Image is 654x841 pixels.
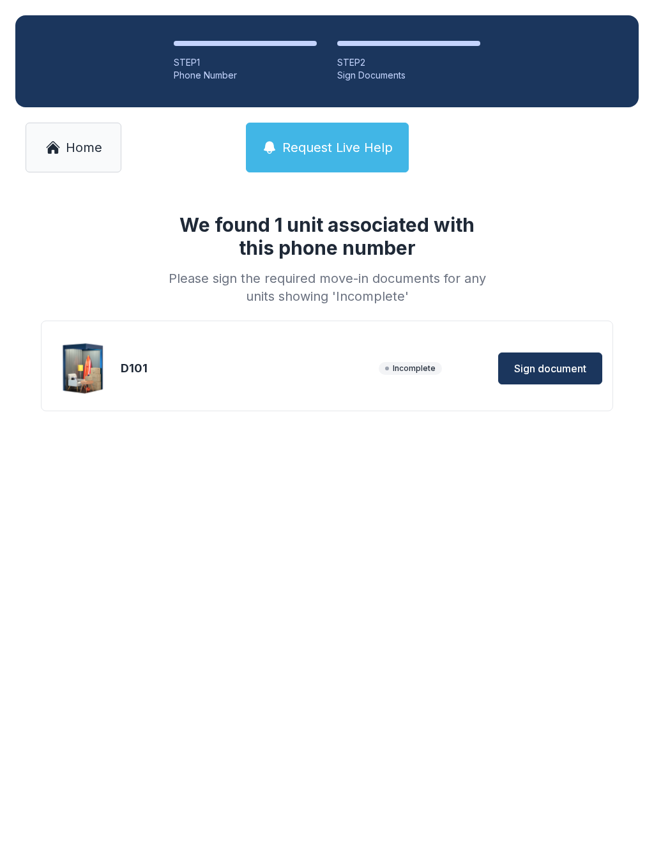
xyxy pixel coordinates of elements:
[163,213,490,259] h1: We found 1 unit associated with this phone number
[282,139,393,156] span: Request Live Help
[163,269,490,305] div: Please sign the required move-in documents for any units showing 'Incomplete'
[174,69,317,82] div: Phone Number
[66,139,102,156] span: Home
[379,362,442,375] span: Incomplete
[337,69,480,82] div: Sign Documents
[337,56,480,69] div: STEP 2
[514,361,586,376] span: Sign document
[121,360,374,377] div: D101
[174,56,317,69] div: STEP 1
